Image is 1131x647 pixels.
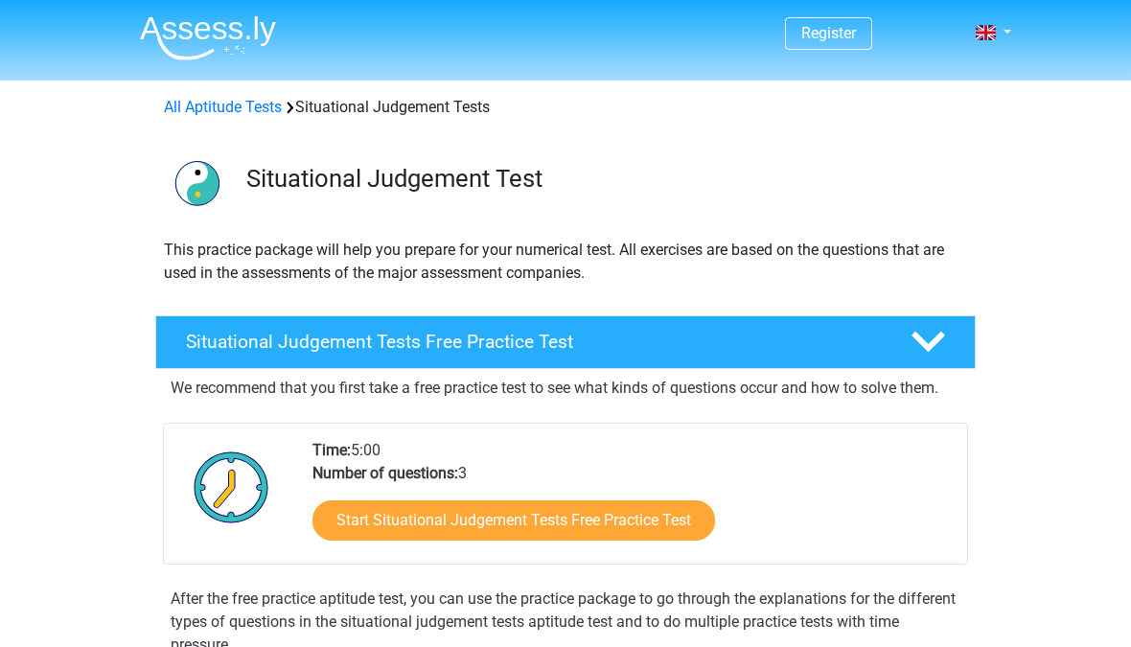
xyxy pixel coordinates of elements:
[298,439,966,564] div: 5:00 3
[312,464,458,482] b: Number of questions:
[156,142,238,223] img: situational judgement tests
[312,441,351,459] b: Time:
[148,315,983,369] a: Situational Judgement Tests Free Practice Test
[140,15,276,60] img: Assessly
[156,96,975,119] div: Situational Judgement Tests
[171,377,960,400] p: We recommend that you first take a free practice test to see what kinds of questions occur and ho...
[312,500,715,541] a: Start Situational Judgement Tests Free Practice Test
[183,439,280,535] img: Clock
[246,164,960,194] h3: Situational Judgement Test
[164,239,967,285] p: This practice package will help you prepare for your numerical test. All exercises are based on t...
[801,24,856,42] a: Register
[186,331,880,353] h4: Situational Judgement Tests Free Practice Test
[164,98,282,116] a: All Aptitude Tests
